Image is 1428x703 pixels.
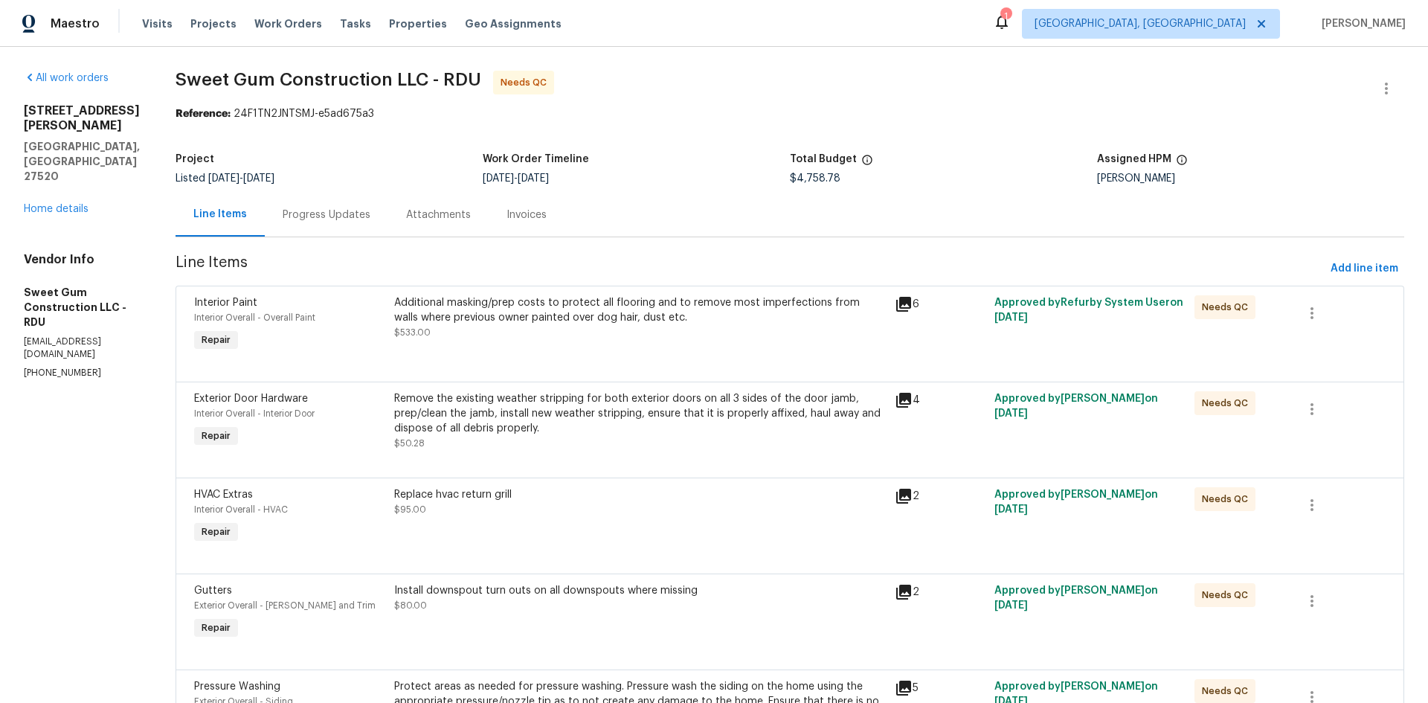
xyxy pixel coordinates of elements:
div: Install downspout turn outs on all downspouts where missing [394,583,886,598]
span: [DATE] [243,173,274,184]
span: Work Orders [254,16,322,31]
span: Line Items [176,255,1325,283]
div: Progress Updates [283,208,370,222]
span: Exterior Door Hardware [194,394,308,404]
h5: Work Order Timeline [483,154,589,164]
span: [DATE] [994,408,1028,419]
span: $4,758.78 [790,173,840,184]
div: 5 [895,679,985,697]
span: Needs QC [1202,588,1254,603]
span: $95.00 [394,505,426,514]
div: Replace hvac return grill [394,487,886,502]
span: [PERSON_NAME] [1316,16,1406,31]
span: $50.28 [394,439,425,448]
span: Repair [196,333,237,347]
span: $533.00 [394,328,431,337]
div: 1 [1000,9,1011,24]
span: [GEOGRAPHIC_DATA], [GEOGRAPHIC_DATA] [1035,16,1246,31]
div: [PERSON_NAME] [1097,173,1404,184]
h2: [STREET_ADDRESS][PERSON_NAME] [24,103,140,133]
h5: Assigned HPM [1097,154,1171,164]
span: Approved by Refurby System User on [994,298,1183,323]
span: Repair [196,620,237,635]
span: [DATE] [994,504,1028,515]
span: [DATE] [994,312,1028,323]
span: HVAC Extras [194,489,253,500]
span: Approved by [PERSON_NAME] on [994,394,1158,419]
span: Visits [142,16,173,31]
button: Add line item [1325,255,1404,283]
span: Needs QC [1202,300,1254,315]
h5: Total Budget [790,154,857,164]
div: 2 [895,487,985,505]
span: Gutters [194,585,232,596]
span: [DATE] [483,173,514,184]
span: Approved by [PERSON_NAME] on [994,489,1158,515]
a: Home details [24,204,89,214]
div: Attachments [406,208,471,222]
span: The hpm assigned to this work order. [1176,154,1188,173]
span: [DATE] [208,173,239,184]
div: Line Items [193,207,247,222]
div: 24F1TN2JNTSMJ-e5ad675a3 [176,106,1404,121]
span: Listed [176,173,274,184]
span: Repair [196,428,237,443]
h5: Project [176,154,214,164]
span: [DATE] [518,173,549,184]
div: 4 [895,391,985,409]
span: Pressure Washing [194,681,280,692]
span: Exterior Overall - [PERSON_NAME] and Trim [194,601,376,610]
div: Invoices [506,208,547,222]
span: $80.00 [394,601,427,610]
span: Properties [389,16,447,31]
div: 6 [895,295,985,313]
p: [PHONE_NUMBER] [24,367,140,379]
span: Tasks [340,19,371,29]
span: The total cost of line items that have been proposed by Opendoor. This sum includes line items th... [861,154,873,173]
h5: [GEOGRAPHIC_DATA], [GEOGRAPHIC_DATA] 27520 [24,139,140,184]
div: Remove the existing weather stripping for both exterior doors on all 3 sides of the door jamb, pr... [394,391,886,436]
span: [DATE] [994,600,1028,611]
span: Interior Paint [194,298,257,308]
span: Interior Overall - HVAC [194,505,288,514]
b: Reference: [176,109,231,119]
span: Needs QC [1202,396,1254,411]
span: Needs QC [1202,684,1254,699]
h4: Vendor Info [24,252,140,267]
span: - [208,173,274,184]
div: 2 [895,583,985,601]
span: Geo Assignments [465,16,562,31]
span: Maestro [51,16,100,31]
span: Repair [196,524,237,539]
h5: Sweet Gum Construction LLC - RDU [24,285,140,330]
span: Projects [190,16,237,31]
p: [EMAIL_ADDRESS][DOMAIN_NAME] [24,336,140,361]
span: Add line item [1331,260,1398,278]
span: Approved by [PERSON_NAME] on [994,585,1158,611]
a: All work orders [24,73,109,83]
span: Sweet Gum Construction LLC - RDU [176,71,481,89]
span: Interior Overall - Overall Paint [194,313,315,322]
span: Needs QC [501,75,553,90]
div: Additional masking/prep costs to protect all flooring and to remove most imperfections from walls... [394,295,886,325]
span: Needs QC [1202,492,1254,507]
span: - [483,173,549,184]
span: Interior Overall - Interior Door [194,409,315,418]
